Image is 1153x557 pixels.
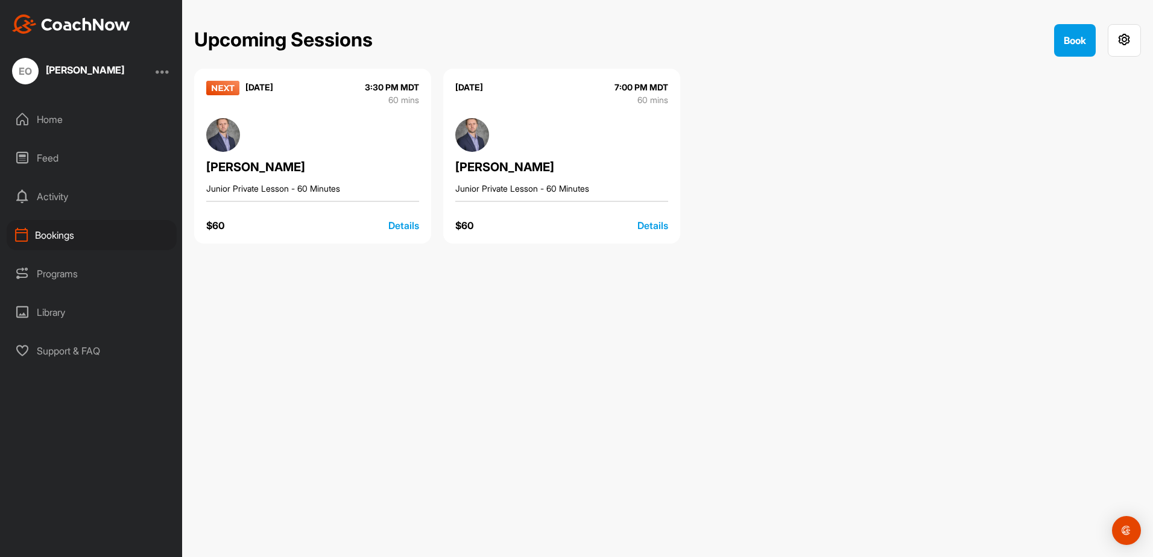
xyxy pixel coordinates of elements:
div: Home [7,104,177,134]
img: CoachNow [12,14,130,34]
div: [PERSON_NAME] [206,158,419,176]
div: [PERSON_NAME] [455,158,668,176]
div: Feed [7,143,177,173]
div: Details [388,218,419,233]
div: Library [7,297,177,327]
div: Details [637,218,668,233]
div: Activity [7,181,177,212]
img: next [206,81,239,95]
div: 3:30 PM MDT [365,81,419,93]
div: [DATE] [455,81,483,106]
div: Junior Private Lesson - 60 Minutes [206,182,419,195]
div: Support & FAQ [7,336,177,366]
div: 7:00 PM MDT [614,81,668,93]
div: EO [12,58,39,84]
div: 60 mins [614,93,668,106]
div: Bookings [7,220,177,250]
div: Junior Private Lesson - 60 Minutes [455,182,668,195]
img: square_5a41af0e21bb99aa53b490d86a64840d.jpg [455,118,489,152]
h2: Upcoming Sessions [194,28,373,52]
div: [PERSON_NAME] [46,65,124,75]
div: $ 60 [206,218,224,233]
img: square_5a41af0e21bb99aa53b490d86a64840d.jpg [206,118,240,152]
div: Open Intercom Messenger [1112,516,1141,545]
div: $ 60 [455,218,473,233]
div: [DATE] [245,81,273,106]
button: Book [1054,24,1096,57]
div: Programs [7,259,177,289]
div: 60 mins [365,93,419,106]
